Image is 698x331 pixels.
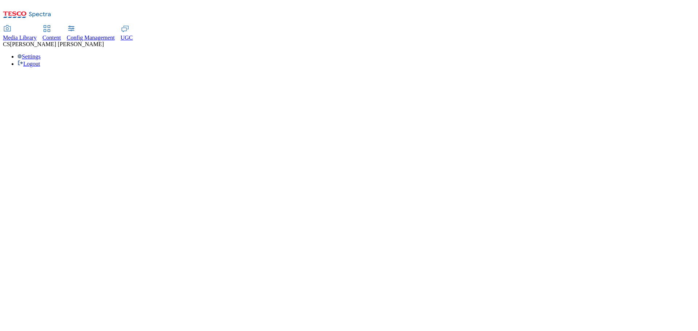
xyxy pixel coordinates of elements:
[3,26,37,41] a: Media Library
[17,53,41,60] a: Settings
[67,26,115,41] a: Config Management
[67,35,115,41] span: Config Management
[121,26,133,41] a: UGC
[43,26,61,41] a: Content
[3,35,37,41] span: Media Library
[121,35,133,41] span: UGC
[17,61,40,67] a: Logout
[10,41,104,47] span: [PERSON_NAME] [PERSON_NAME]
[43,35,61,41] span: Content
[3,41,10,47] span: CS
